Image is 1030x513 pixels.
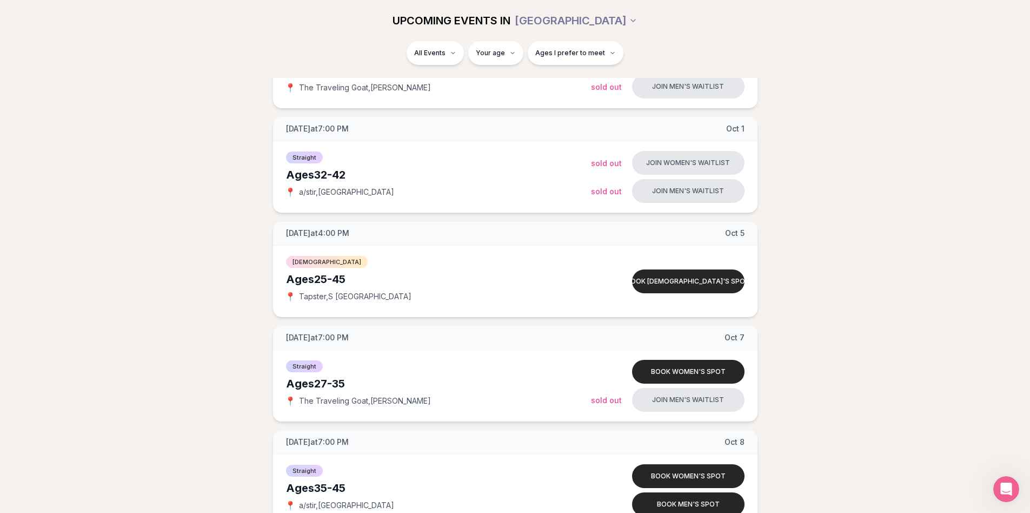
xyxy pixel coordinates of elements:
iframe: Intercom live chat [993,476,1019,502]
button: All Events [407,41,464,65]
button: Join men's waitlist [632,388,745,412]
button: Join women's waitlist [632,151,745,175]
button: Book women's spot [632,360,745,384]
span: [DEMOGRAPHIC_DATA] [286,256,368,268]
span: UPCOMING EVENTS IN [393,13,510,28]
span: Straight [286,360,323,372]
span: Sold Out [591,187,622,196]
span: Sold Out [591,82,622,91]
span: The Traveling Goat , [PERSON_NAME] [299,82,431,93]
span: Oct 1 [726,123,745,134]
button: Ages I prefer to meet [528,41,623,65]
span: 📍 [286,501,295,510]
span: Straight [286,465,323,477]
span: Sold Out [591,396,622,405]
button: Book women's spot [632,464,745,488]
span: 📍 [286,83,295,92]
span: [DATE] at 7:00 PM [286,332,349,343]
span: All Events [414,49,446,57]
button: Join men's waitlist [632,179,745,203]
span: a/stir , [GEOGRAPHIC_DATA] [299,500,394,511]
span: [DATE] at 4:00 PM [286,228,349,239]
span: Tapster , S [GEOGRAPHIC_DATA] [299,291,411,302]
button: Join men's waitlist [632,75,745,98]
div: Ages 27-35 [286,376,591,391]
span: Oct 7 [725,332,745,343]
span: Your age [476,49,505,57]
span: Oct 8 [725,437,745,448]
button: [GEOGRAPHIC_DATA] [515,9,637,32]
div: Ages 32-42 [286,167,591,182]
button: Book [DEMOGRAPHIC_DATA]'s spot [632,269,745,293]
button: Your age [468,41,523,65]
span: Oct 5 [725,228,745,239]
div: Ages 25-45 [286,272,591,287]
span: a/stir , [GEOGRAPHIC_DATA] [299,187,394,198]
div: Ages 35-45 [286,481,591,496]
span: [DATE] at 7:00 PM [286,123,349,134]
span: Straight [286,152,323,163]
span: [DATE] at 7:00 PM [286,437,349,448]
span: 📍 [286,188,295,196]
span: Ages I prefer to meet [535,49,605,57]
span: 📍 [286,397,295,405]
span: The Traveling Goat , [PERSON_NAME] [299,396,431,406]
span: Sold Out [591,159,622,168]
span: 📍 [286,292,295,301]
